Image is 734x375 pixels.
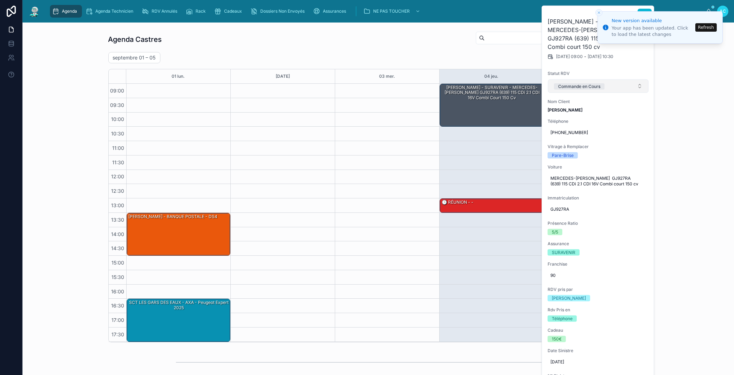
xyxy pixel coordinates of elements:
span: 16:00 [110,288,126,294]
a: NE PAS TOUCHER [361,5,424,18]
div: SURAVENIR [552,249,575,256]
span: 12:00 [110,173,126,179]
span: 11:00 [111,145,126,151]
span: Franchise [548,261,649,267]
span: 15:00 [110,260,126,266]
span: 13:30 [110,217,126,223]
div: 150€ [552,336,562,342]
span: Date Sinistre [548,348,649,354]
button: 03 mer. [379,69,395,83]
div: 🕒 RÉUNION - - [440,199,543,212]
div: SCT LES GARS DES EAUX - AXA - Peugeot Expert 2025 [128,299,230,311]
span: 17:00 [110,317,126,323]
div: [PERSON_NAME] - BANQUE POSTALE - DS4 [128,214,218,220]
div: New version available [612,17,693,24]
span: 17:30 [110,331,126,337]
span: NE PAS TOUCHER [373,8,410,14]
span: Cadeaux [224,8,242,14]
span: [DATE] 10:30 [588,54,613,59]
div: 5/5 [552,229,558,235]
span: 10:00 [110,116,126,122]
span: [DATE] [550,359,646,365]
a: Rack [184,5,211,18]
span: Voiture [548,164,649,170]
span: AC [720,8,726,14]
span: Vitrage à Remplacer [548,144,649,150]
div: Téléphone [552,316,573,322]
h2: septembre 01 – 05 [113,54,156,61]
span: Rdv Pris en [548,307,649,313]
span: Statut RDV [548,71,649,76]
a: Cadeaux [212,5,247,18]
span: Immatriculation [548,195,649,201]
div: Commande en Cours [558,83,600,90]
span: 13:00 [110,202,126,208]
span: [DATE] 09:00 [556,54,583,59]
span: 14:30 [110,245,126,251]
span: Cadeau [548,328,649,333]
span: MERCEDES-[PERSON_NAME] GJ927RA (639) 115 CDi 2.1 CDI 16V Combi court 150 cv [550,176,646,187]
span: RDV pris par [548,287,649,292]
button: Close toast [595,9,602,16]
div: Pare-Brise [552,152,574,159]
span: 15:30 [110,274,126,280]
span: Dossiers Non Envoyés [260,8,305,14]
span: - [584,54,586,59]
div: [PERSON_NAME] - BANQUE POSTALE - DS4 [127,213,230,255]
div: [PERSON_NAME] - SURAVENIR - MERCEDES-[PERSON_NAME] GJ927RA (639) 115 CDi 2.1 CDI 16V Combi court ... [441,84,543,101]
span: 09:30 [109,102,126,108]
div: SCT LES GARS DES EAUX - AXA - Peugeot Expert 2025 [127,299,230,341]
button: 01 lun. [172,69,185,83]
span: 90 [550,273,646,278]
span: Agenda [62,8,77,14]
div: 🕒 RÉUNION - - [441,199,474,205]
h1: Agenda Castres [108,34,162,44]
span: GJ927RA [550,206,646,212]
button: [DATE] [276,69,290,83]
span: RDV Annulés [152,8,177,14]
span: 14:00 [110,231,126,237]
a: Agenda Technicien [83,5,138,18]
span: 16:30 [110,303,126,309]
span: Assurances [323,8,346,14]
span: 12:30 [110,188,126,194]
span: Nom Client [548,99,649,104]
img: App logo [28,6,41,17]
button: Refresh [695,23,717,32]
strong: [PERSON_NAME] [548,107,582,113]
span: 11:30 [111,159,126,165]
span: Présence Ratio [548,221,649,226]
a: Assurances [311,5,351,18]
span: Téléphone [548,119,649,124]
button: 04 jeu. [485,69,499,83]
div: Your app has been updated. Click to load the latest changes [612,25,693,38]
span: 10:30 [110,131,126,136]
a: RDV Annulés [140,5,182,18]
span: Assurance [548,241,649,247]
span: Rack [196,8,206,14]
div: [PERSON_NAME] [552,295,586,301]
div: [PERSON_NAME] - SURAVENIR - MERCEDES-[PERSON_NAME] GJ927RA (639) 115 CDi 2.1 CDI 16V Combi court ... [440,84,543,126]
span: 09:00 [109,88,126,94]
div: scrollable content [46,4,706,19]
h2: [PERSON_NAME] - SURAVENIR - MERCEDES-[PERSON_NAME] GJ927RA (639) 115 CDi 2.1 CDI 16V Combi court ... [548,17,649,51]
a: Dossiers Non Envoyés [248,5,309,18]
a: Agenda [50,5,82,18]
button: Select Button [548,80,649,93]
span: Agenda Technicien [95,8,133,14]
span: [PHONE_NUMBER] [550,130,646,135]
